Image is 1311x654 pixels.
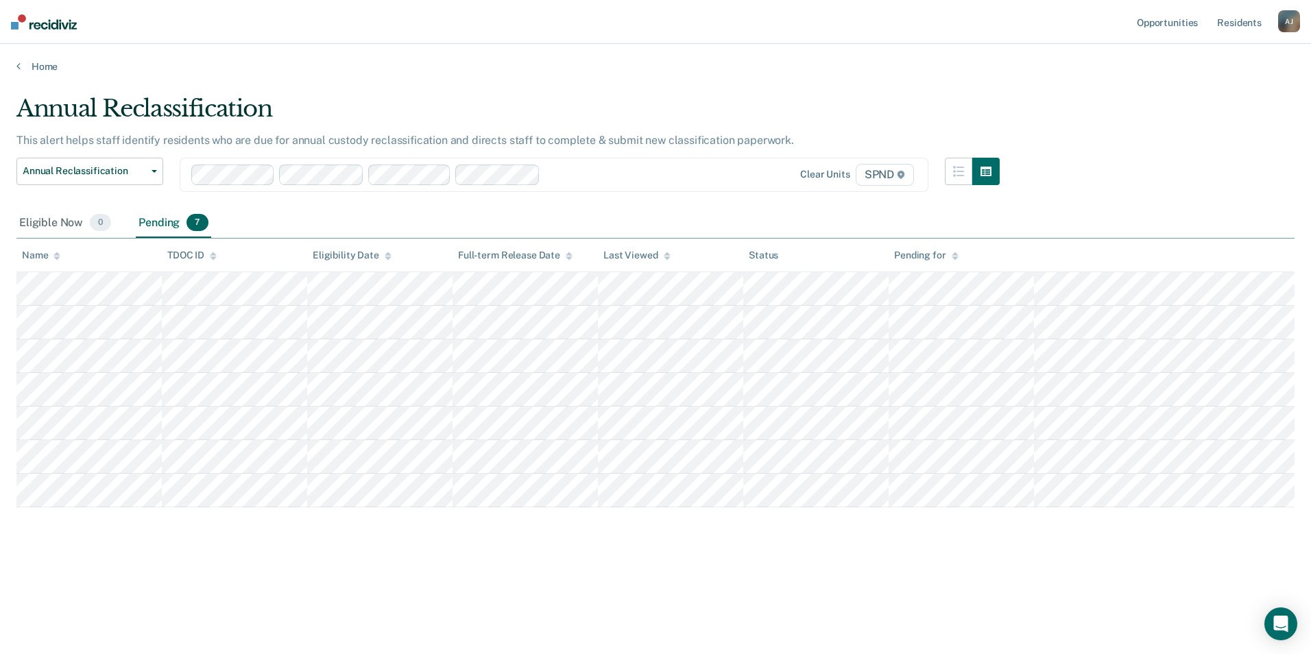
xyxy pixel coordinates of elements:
[16,95,1000,134] div: Annual Reclassification
[167,250,217,261] div: TDOC ID
[749,250,778,261] div: Status
[11,14,77,29] img: Recidiviz
[603,250,670,261] div: Last Viewed
[187,214,208,232] span: 7
[16,60,1295,73] a: Home
[1264,607,1297,640] div: Open Intercom Messenger
[458,250,573,261] div: Full-term Release Date
[856,164,914,186] span: SPND
[800,169,850,180] div: Clear units
[23,165,146,177] span: Annual Reclassification
[22,250,60,261] div: Name
[90,214,111,232] span: 0
[16,134,794,147] p: This alert helps staff identify residents who are due for annual custody reclassification and dir...
[313,250,392,261] div: Eligibility Date
[1278,10,1300,32] button: AJ
[136,208,211,239] div: Pending7
[16,208,114,239] div: Eligible Now0
[16,158,163,185] button: Annual Reclassification
[894,250,958,261] div: Pending for
[1278,10,1300,32] div: A J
